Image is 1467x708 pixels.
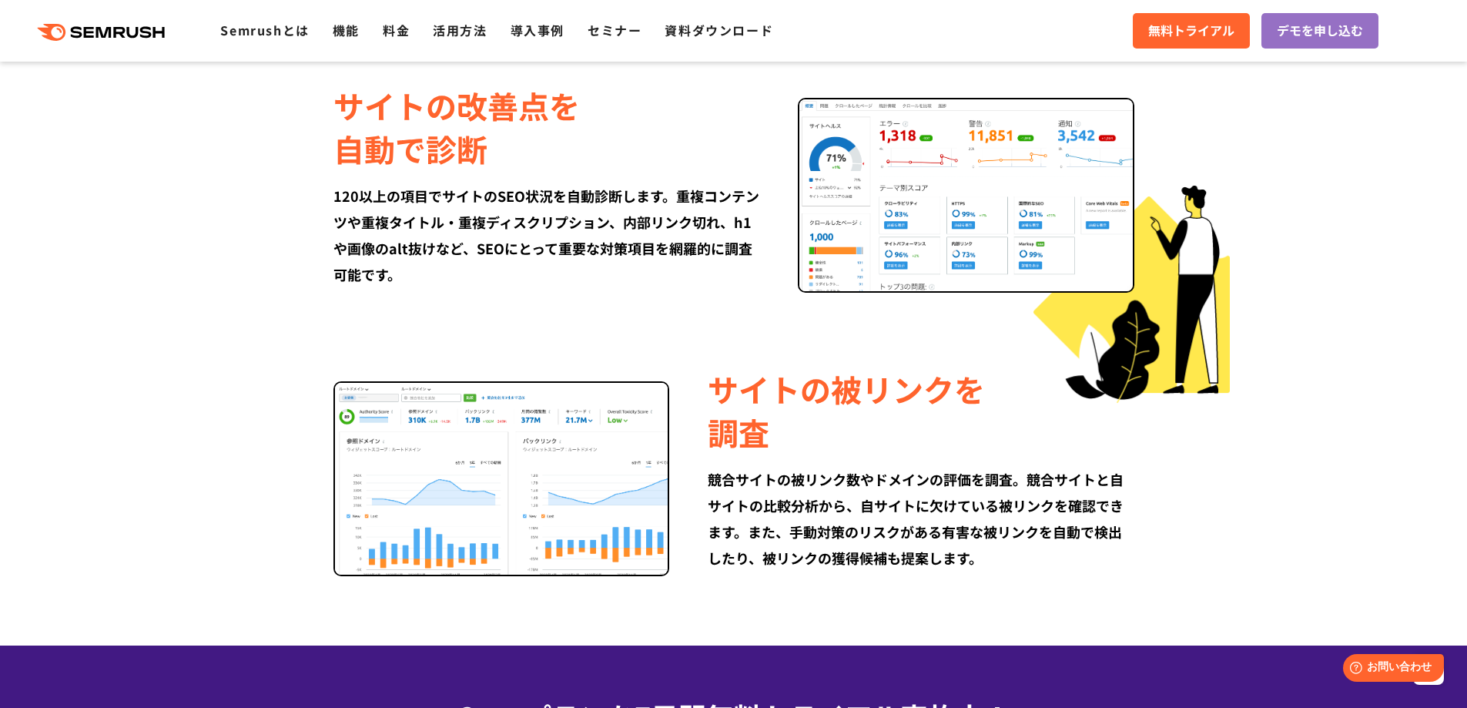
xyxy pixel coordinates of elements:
a: 無料トライアル [1133,13,1250,49]
div: サイトの改善点を 自動で診断 [333,84,759,170]
a: デモを申し込む [1261,13,1378,49]
a: Semrushとは [220,21,309,39]
a: 資料ダウンロード [665,21,773,39]
a: 活用方法 [433,21,487,39]
iframe: Help widget launcher [1330,648,1450,691]
span: デモを申し込む [1277,21,1363,41]
div: サイトの被リンクを 調査 [708,367,1134,454]
div: 競合サイトの被リンク数やドメインの評価を調査。競合サイトと自サイトの比較分析から、自サイトに欠けている被リンクを確認できます。また、手動対策のリスクがある有害な被リンクを自動で検出したり、被リン... [708,466,1134,571]
a: 導入事例 [511,21,564,39]
a: 料金 [383,21,410,39]
a: 機能 [333,21,360,39]
a: セミナー [588,21,641,39]
span: 無料トライアル [1148,21,1234,41]
div: 120以上の項目でサイトのSEO状況を自動診断します。重複コンテンツや重複タイトル・重複ディスクリプション、内部リンク切れ、h1や画像のalt抜けなど、SEOにとって重要な対策項目を網羅的に調査... [333,183,759,287]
